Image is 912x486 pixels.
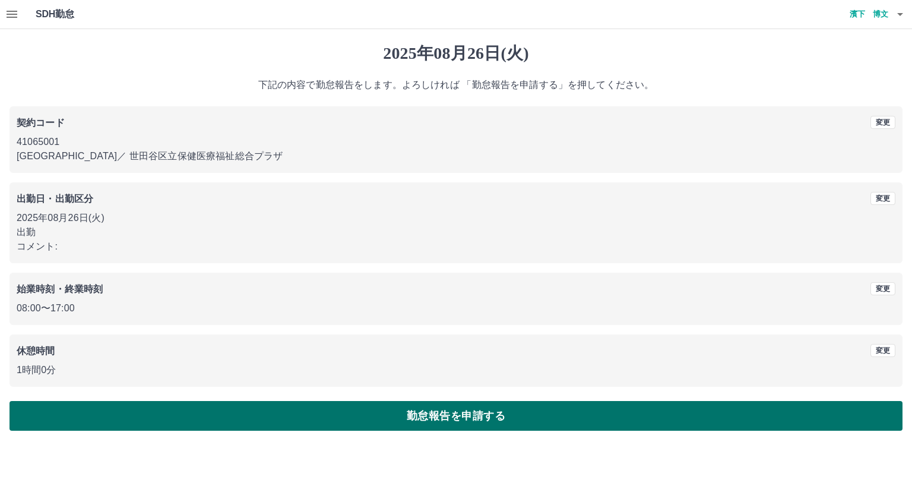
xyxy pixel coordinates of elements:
[17,301,895,315] p: 08:00 〜 17:00
[9,43,902,64] h1: 2025年08月26日(火)
[9,401,902,431] button: 勤怠報告を申請する
[17,225,895,239] p: 出勤
[17,239,895,254] p: コメント:
[870,116,895,129] button: 変更
[17,363,895,377] p: 1時間0分
[9,78,902,92] p: 下記の内容で勤怠報告をします。よろしければ 「勤怠報告を申請する」を押してください。
[17,149,895,163] p: [GEOGRAPHIC_DATA] ／ 世田谷区立保健医療福祉総合プラザ
[17,346,55,356] b: 休憩時間
[17,118,65,128] b: 契約コード
[870,344,895,357] button: 変更
[17,194,93,204] b: 出勤日・出勤区分
[17,211,895,225] p: 2025年08月26日(火)
[17,135,895,149] p: 41065001
[870,192,895,205] button: 変更
[17,284,103,294] b: 始業時刻・終業時刻
[870,282,895,295] button: 変更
